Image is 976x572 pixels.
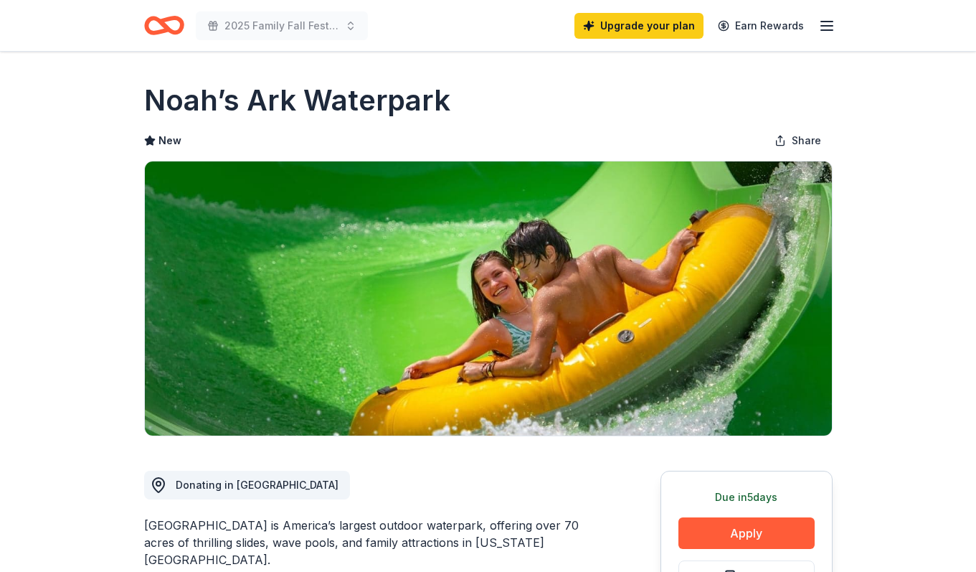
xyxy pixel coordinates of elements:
[792,132,821,149] span: Share
[678,517,815,549] button: Apply
[224,17,339,34] span: 2025 Family Fall Fest and Trunk or Treat
[678,489,815,506] div: Due in 5 days
[574,13,703,39] a: Upgrade your plan
[176,479,338,491] span: Donating in [GEOGRAPHIC_DATA]
[144,9,184,42] a: Home
[144,80,450,121] h1: Noah’s Ark Waterpark
[709,13,812,39] a: Earn Rewards
[145,161,832,436] img: Image for Noah’s Ark Waterpark
[144,517,592,568] div: [GEOGRAPHIC_DATA] is America’s largest outdoor waterpark, offering over 70 acres of thrilling sli...
[196,11,368,40] button: 2025 Family Fall Fest and Trunk or Treat
[763,126,833,155] button: Share
[158,132,181,149] span: New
